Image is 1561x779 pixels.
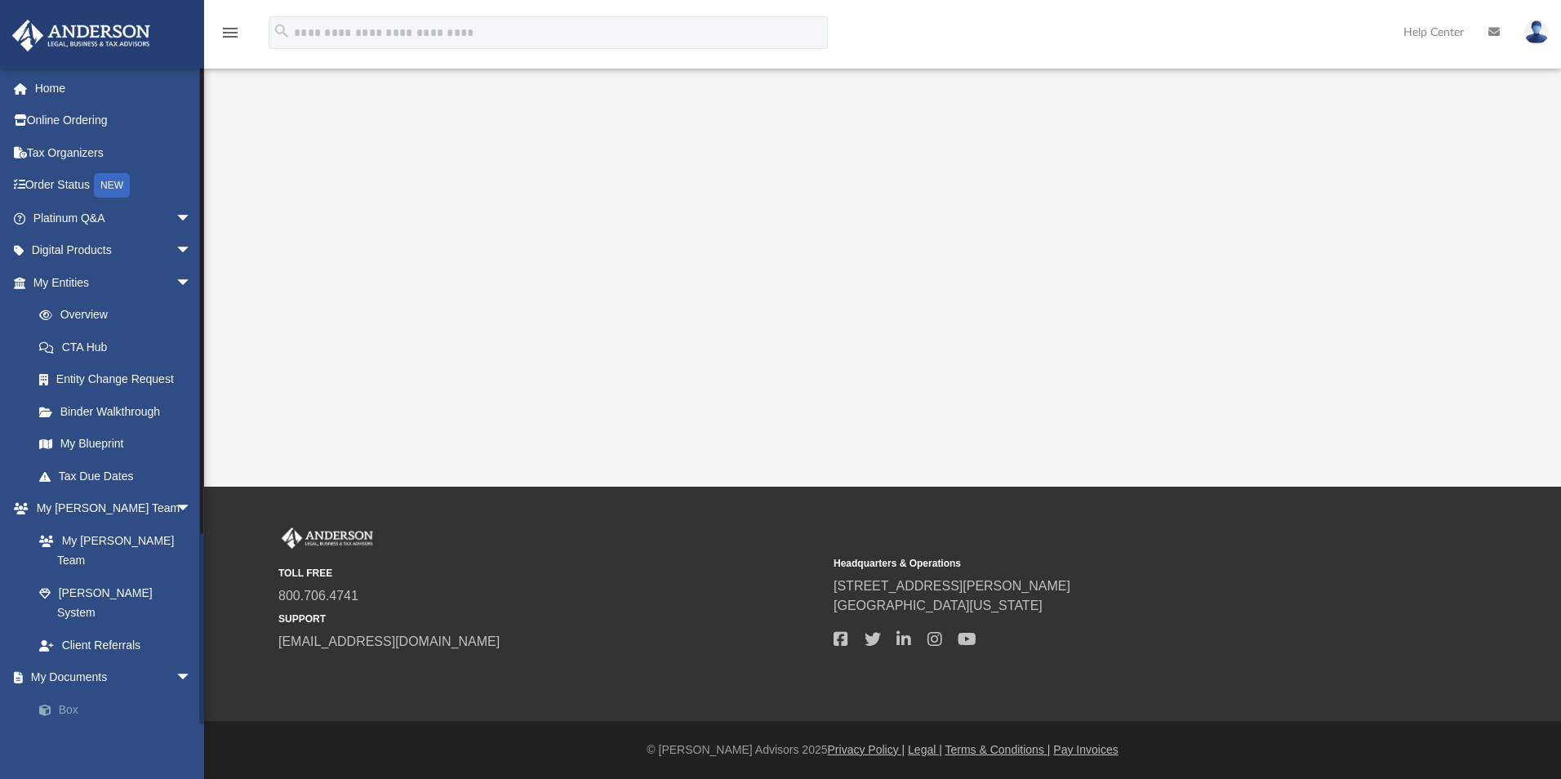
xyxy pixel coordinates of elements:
[23,363,216,396] a: Entity Change Request
[23,576,208,629] a: [PERSON_NAME] System
[204,741,1561,759] div: © [PERSON_NAME] Advisors 2025
[23,428,208,461] a: My Blueprint
[11,72,216,105] a: Home
[11,169,216,203] a: Order StatusNEW
[176,492,208,526] span: arrow_drop_down
[23,299,216,332] a: Overview
[828,743,905,756] a: Privacy Policy |
[176,661,208,695] span: arrow_drop_down
[220,23,240,42] i: menu
[7,20,155,51] img: Anderson Advisors Platinum Portal
[94,173,130,198] div: NEW
[11,202,216,234] a: Platinum Q&Aarrow_drop_down
[176,202,208,235] span: arrow_drop_down
[945,743,1051,756] a: Terms & Conditions |
[11,661,216,694] a: My Documentsarrow_drop_down
[23,524,200,576] a: My [PERSON_NAME] Team
[23,460,216,492] a: Tax Due Dates
[23,629,208,661] a: Client Referrals
[278,612,822,626] small: SUPPORT
[273,22,291,40] i: search
[220,31,240,42] a: menu
[23,693,216,726] a: Box
[278,634,500,648] a: [EMAIL_ADDRESS][DOMAIN_NAME]
[278,566,822,581] small: TOLL FREE
[278,589,358,603] a: 800.706.4741
[1524,20,1549,44] img: User Pic
[834,579,1070,593] a: [STREET_ADDRESS][PERSON_NAME]
[11,492,208,525] a: My [PERSON_NAME] Teamarrow_drop_down
[11,136,216,169] a: Tax Organizers
[834,599,1043,612] a: [GEOGRAPHIC_DATA][US_STATE]
[23,331,216,363] a: CTA Hub
[834,556,1377,571] small: Headquarters & Operations
[11,105,216,137] a: Online Ordering
[1053,743,1118,756] a: Pay Invoices
[11,234,216,267] a: Digital Productsarrow_drop_down
[11,266,216,299] a: My Entitiesarrow_drop_down
[176,266,208,300] span: arrow_drop_down
[176,234,208,268] span: arrow_drop_down
[23,395,216,428] a: Binder Walkthrough
[278,527,376,549] img: Anderson Advisors Platinum Portal
[908,743,942,756] a: Legal |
